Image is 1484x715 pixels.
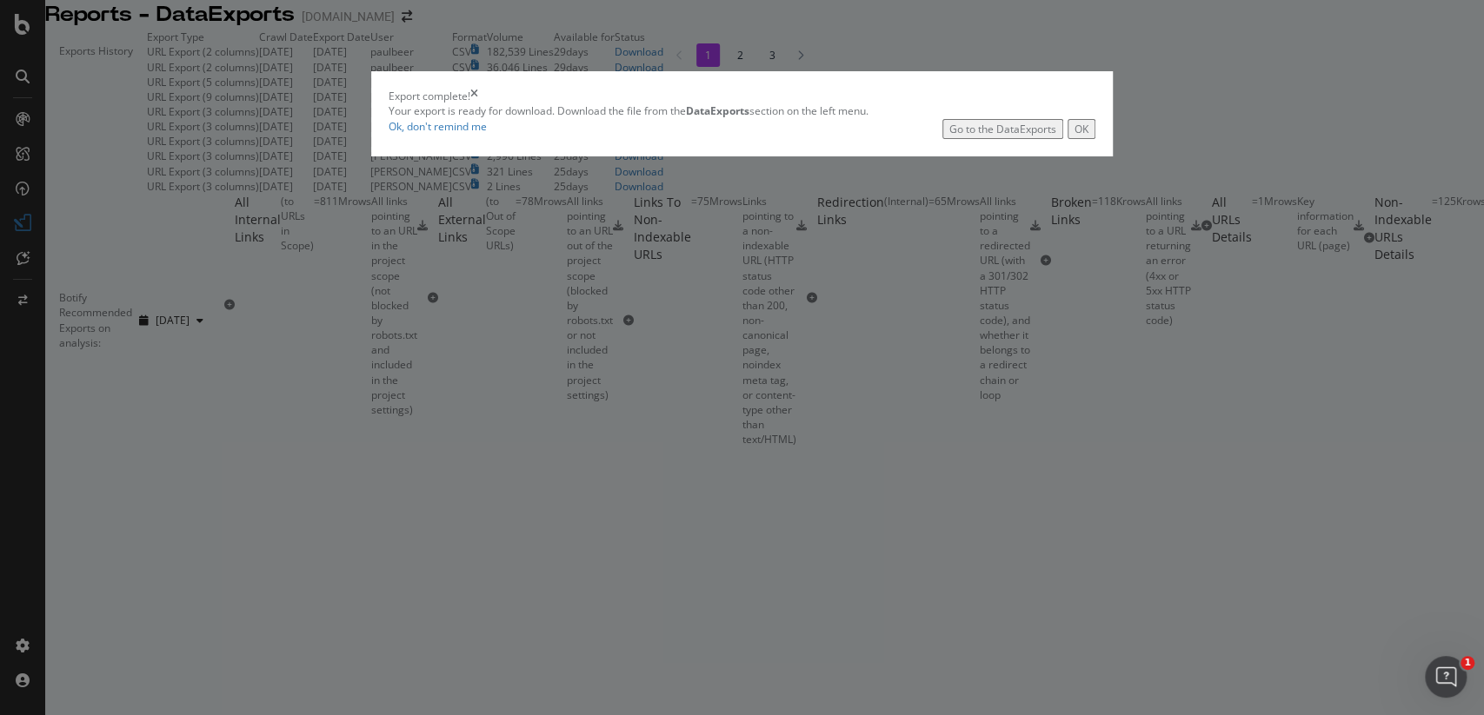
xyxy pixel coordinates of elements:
[686,103,749,118] strong: DataExports
[389,103,1096,118] div: Your export is ready for download. Download the file from the
[389,89,470,103] div: Export complete!
[470,89,478,103] div: times
[949,122,1056,136] div: Go to the DataExports
[389,119,487,134] a: Ok, don't remind me
[942,119,1063,139] button: Go to the DataExports
[1461,656,1474,670] span: 1
[1425,656,1467,698] iframe: Intercom live chat
[1075,122,1088,136] div: OK
[1068,119,1095,139] button: OK
[686,103,868,118] span: section on the left menu.
[371,71,1114,156] div: modal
